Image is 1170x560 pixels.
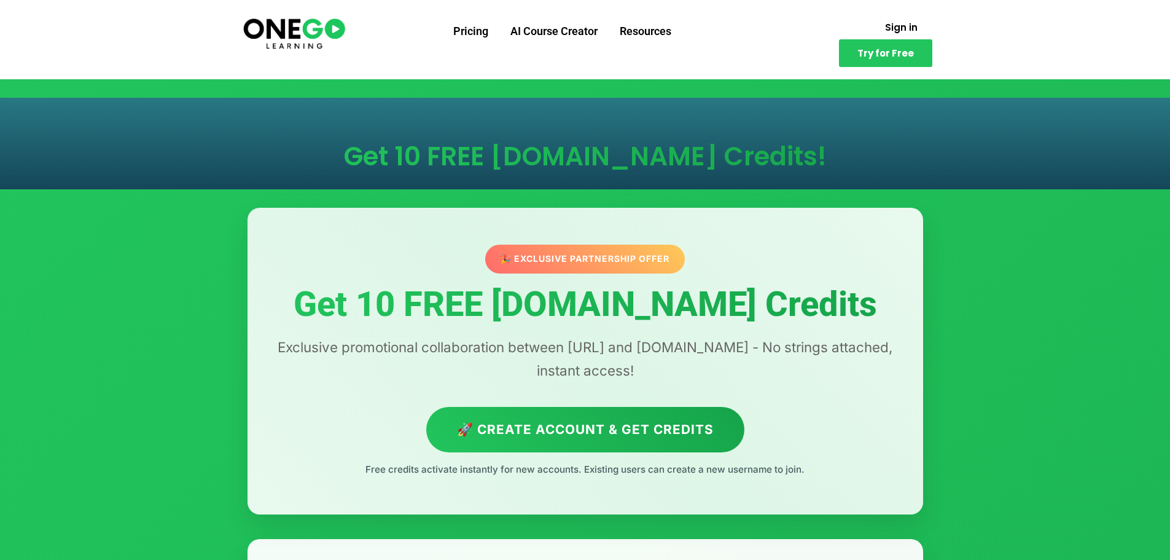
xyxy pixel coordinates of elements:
a: AI Course Creator [499,15,609,47]
a: 🚀 Create Account & Get Credits [426,407,744,452]
a: Resources [609,15,682,47]
h1: Get 10 FREE [DOMAIN_NAME] Credits! [260,144,911,170]
a: Sign in [870,15,932,39]
h1: Get 10 FREE [DOMAIN_NAME] Credits [272,286,899,324]
span: Try for Free [857,49,914,58]
a: Try for Free [839,39,932,67]
a: Pricing [442,15,499,47]
div: 🎉 Exclusive Partnership Offer [485,245,685,273]
p: Free credits activate instantly for new accounts. Existing users can create a new username to join. [272,462,899,478]
span: Sign in [885,23,918,32]
p: Exclusive promotional collaboration between [URL] and [DOMAIN_NAME] - No strings attached, instan... [272,336,899,382]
